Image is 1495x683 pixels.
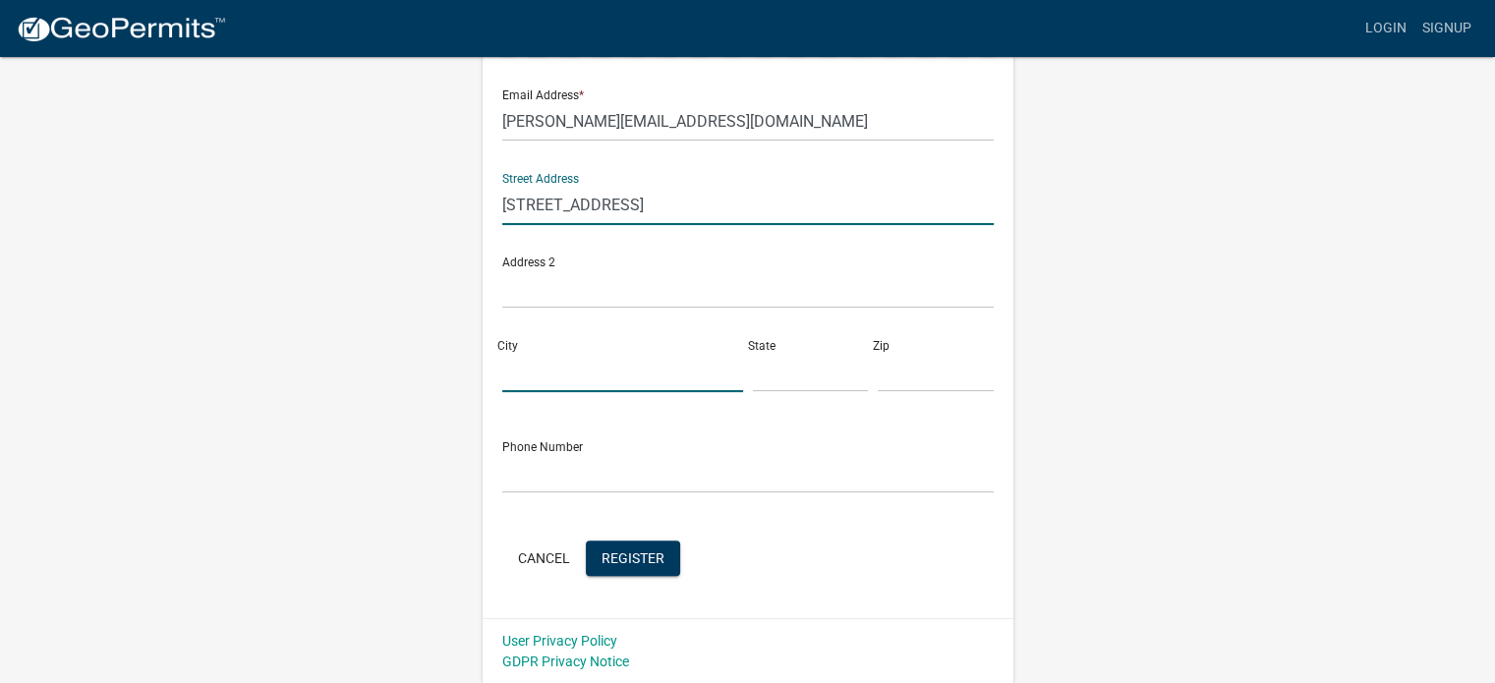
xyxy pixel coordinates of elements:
span: Register [602,549,664,565]
button: Cancel [502,541,586,576]
a: Signup [1414,10,1479,47]
a: User Privacy Policy [502,633,617,649]
a: Login [1357,10,1414,47]
button: Register [586,541,680,576]
a: GDPR Privacy Notice [502,654,629,669]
